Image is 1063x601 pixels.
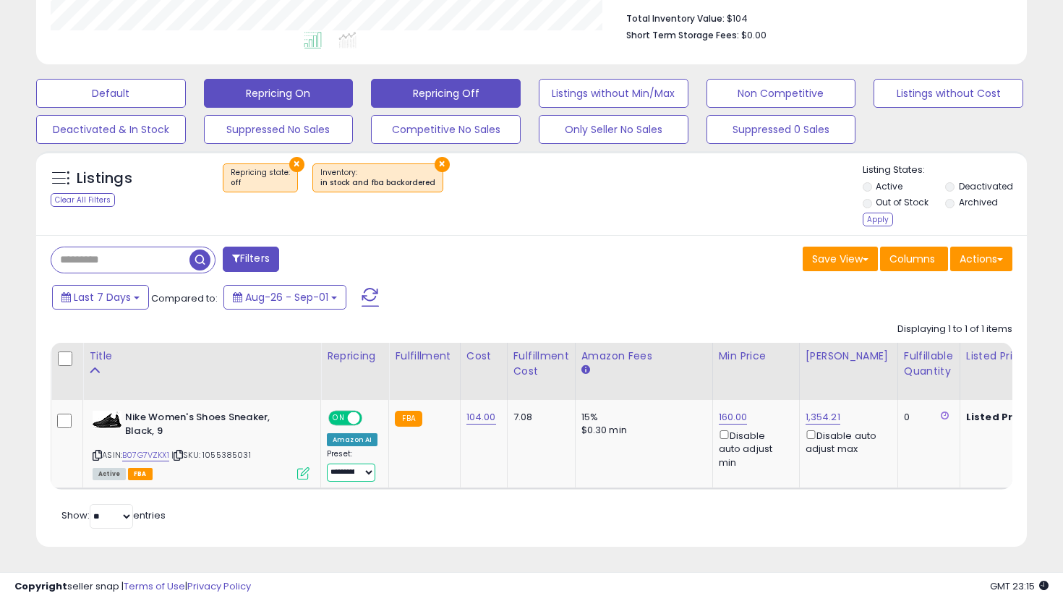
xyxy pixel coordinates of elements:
[904,411,949,424] div: 0
[204,115,354,144] button: Suppressed No Sales
[204,79,354,108] button: Repricing On
[863,163,1028,177] p: Listing States:
[61,508,166,522] span: Show: entries
[51,193,115,207] div: Clear All Filters
[876,196,928,208] label: Out of Stock
[231,167,290,189] span: Repricing state :
[806,410,840,425] a: 1,354.21
[806,427,887,456] div: Disable auto adjust max
[581,411,701,424] div: 15%
[719,410,748,425] a: 160.00
[395,349,453,364] div: Fulfillment
[435,157,450,172] button: ×
[513,349,569,379] div: Fulfillment Cost
[77,169,132,189] h5: Listings
[223,285,346,310] button: Aug-26 - Sep-01
[327,433,377,446] div: Amazon AI
[371,79,521,108] button: Repricing Off
[14,580,251,594] div: seller snap | |
[93,411,121,429] img: 31MtACBOVeL._SL40_.jpg
[320,167,435,189] span: Inventory :
[874,79,1023,108] button: Listings without Cost
[863,213,893,226] div: Apply
[706,79,856,108] button: Non Competitive
[539,79,688,108] button: Listings without Min/Max
[327,349,383,364] div: Repricing
[327,449,377,482] div: Preset:
[719,427,788,469] div: Disable auto adjust min
[966,410,1032,424] b: Listed Price:
[330,412,348,425] span: ON
[187,579,251,593] a: Privacy Policy
[128,468,153,480] span: FBA
[581,349,706,364] div: Amazon Fees
[245,290,328,304] span: Aug-26 - Sep-01
[626,12,725,25] b: Total Inventory Value:
[124,579,185,593] a: Terms of Use
[395,411,422,427] small: FBA
[93,411,309,478] div: ASIN:
[706,115,856,144] button: Suppressed 0 Sales
[320,178,435,188] div: in stock and fba backordered
[36,115,186,144] button: Deactivated & In Stock
[466,349,501,364] div: Cost
[719,349,793,364] div: Min Price
[539,115,688,144] button: Only Seller No Sales
[897,323,1012,336] div: Displaying 1 to 1 of 1 items
[904,349,954,379] div: Fulfillable Quantity
[626,29,739,41] b: Short Term Storage Fees:
[889,252,935,266] span: Columns
[626,9,1002,26] li: $104
[125,411,301,441] b: Nike Women's Shoes Sneaker, Black, 9
[223,247,279,272] button: Filters
[231,178,290,188] div: off
[36,79,186,108] button: Default
[122,449,169,461] a: B07G7VZKX1
[990,579,1049,593] span: 2025-09-9 23:15 GMT
[880,247,948,271] button: Columns
[959,196,998,208] label: Archived
[959,180,1013,192] label: Deactivated
[466,410,496,425] a: 104.00
[52,285,149,310] button: Last 7 Days
[741,28,767,42] span: $0.00
[371,115,521,144] button: Competitive No Sales
[171,449,251,461] span: | SKU: 1055385031
[803,247,878,271] button: Save View
[950,247,1012,271] button: Actions
[513,411,564,424] div: 7.08
[93,468,126,480] span: All listings currently available for purchase on Amazon
[89,349,315,364] div: Title
[876,180,902,192] label: Active
[360,412,383,425] span: OFF
[289,157,304,172] button: ×
[74,290,131,304] span: Last 7 Days
[806,349,892,364] div: [PERSON_NAME]
[151,291,218,305] span: Compared to:
[14,579,67,593] strong: Copyright
[581,364,590,377] small: Amazon Fees.
[581,424,701,437] div: $0.30 min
